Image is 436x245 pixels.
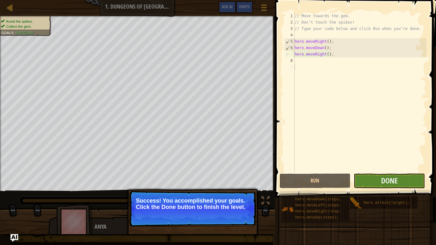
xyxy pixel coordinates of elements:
[284,13,295,19] div: 1
[295,203,343,208] span: hero.moveLeft(steps);
[282,203,294,215] img: portrait.png
[256,1,272,16] button: Show game menu
[284,26,295,32] div: 3
[1,24,48,29] li: Collect the gem.
[354,174,425,188] button: Done
[364,201,410,205] span: hero.attack(target);
[1,31,13,35] span: Goals
[6,19,33,23] span: Avoid the spikes.
[222,4,233,10] span: Ask AI
[381,175,398,186] span: Done
[6,24,32,28] span: Collect the gem.
[295,215,339,220] span: hero.moveUp(steps);
[1,19,48,24] li: Avoid the spikes.
[295,197,343,202] span: hero.moveDown(steps);
[284,64,295,70] div: 9
[239,4,250,10] span: Hints
[11,234,18,242] button: Ask AI
[350,197,362,209] img: portrait.png
[280,174,351,188] button: Run
[284,19,295,26] div: 2
[13,31,15,35] span: :
[136,197,249,210] p: Success! You accomplished your goals. Click the Done button to finish the level.
[284,45,295,51] div: 6
[295,209,346,214] span: hero.moveRight(steps);
[284,51,295,57] div: 7
[219,1,236,13] button: Ask AI
[284,57,295,64] div: 8
[284,32,295,38] div: 4
[284,38,295,45] div: 5
[15,31,34,35] span: Success!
